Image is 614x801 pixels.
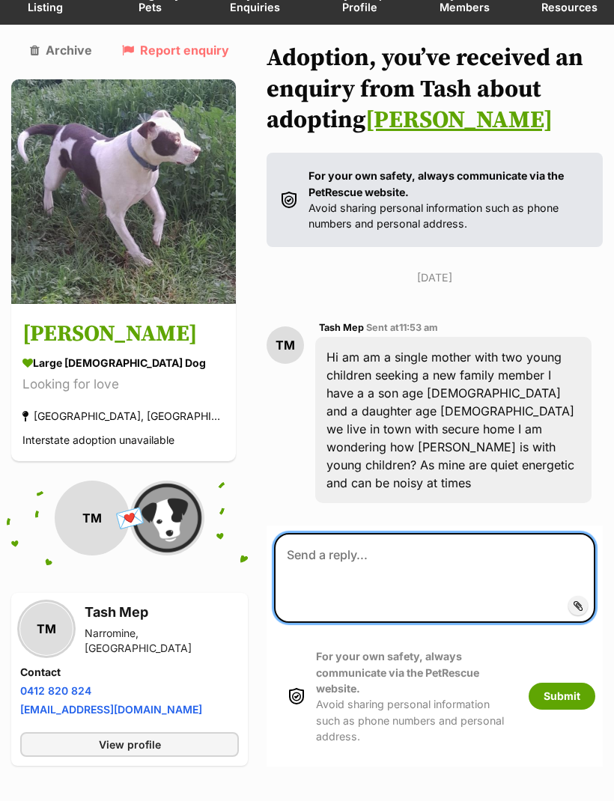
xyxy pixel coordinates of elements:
p: [DATE] [267,269,603,285]
span: 💌 [113,502,147,534]
strong: For your own safety, always communicate via the PetRescue website. [316,650,479,695]
strong: For your own safety, always communicate via the PetRescue website. [308,169,564,198]
a: [PERSON_NAME] [365,106,553,135]
div: Looking for love [22,375,225,395]
a: [EMAIL_ADDRESS][DOMAIN_NAME] [20,703,202,716]
span: Tash Mep [319,322,364,333]
p: Avoid sharing personal information such as phone numbers and personal address. [308,168,588,231]
div: Hi am am a single mother with two young children seeking a new family member I have a a son age [... [315,337,592,503]
div: large [DEMOGRAPHIC_DATA] Dog [22,356,225,371]
h3: [PERSON_NAME] [22,318,225,352]
span: Sent at [366,322,438,333]
div: [GEOGRAPHIC_DATA], [GEOGRAPHIC_DATA] [22,406,225,427]
h3: Tash Mep [85,602,239,623]
div: TM [20,603,73,655]
span: View profile [99,737,161,752]
button: Submit [529,683,595,710]
img: Animal Welfare League NSW - Dubbo Branch profile pic [130,481,204,555]
p: Avoid sharing personal information such as phone numbers and personal address. [316,648,514,744]
div: TM [55,481,130,555]
span: 11:53 am [399,322,438,333]
a: [PERSON_NAME] large [DEMOGRAPHIC_DATA] Dog Looking for love [GEOGRAPHIC_DATA], [GEOGRAPHIC_DATA] ... [11,307,236,462]
a: Report enquiry [122,43,229,57]
h1: Adoption, you’ve received an enquiry from Tash about adopting [267,43,603,137]
a: Archive [30,43,92,57]
img: Milo [11,79,236,304]
a: View profile [20,732,239,757]
h4: Contact [20,665,239,680]
div: TM [267,326,304,364]
a: 0412 820 824 [20,684,91,697]
div: Narromine, [GEOGRAPHIC_DATA] [85,626,239,656]
span: Interstate adoption unavailable [22,434,174,447]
